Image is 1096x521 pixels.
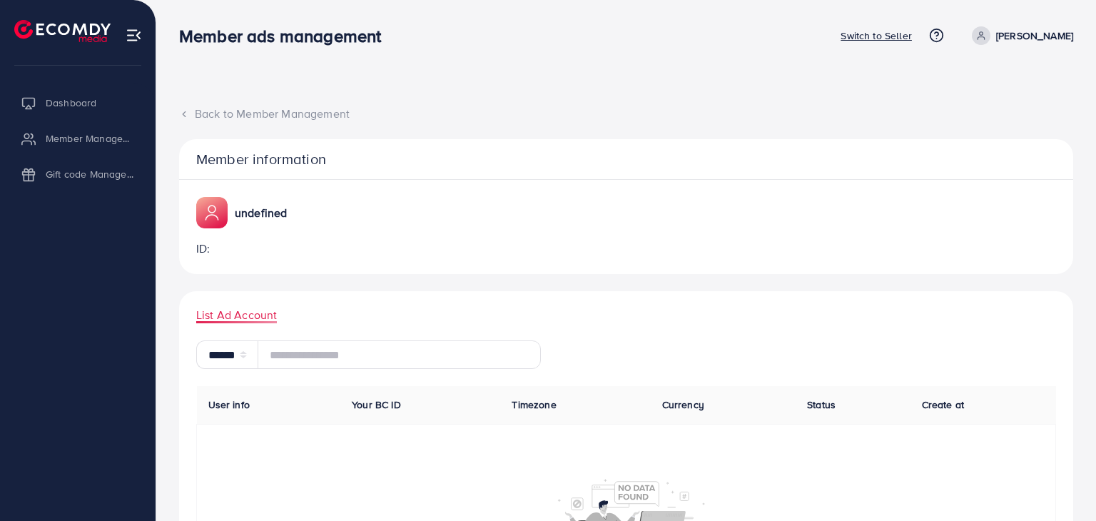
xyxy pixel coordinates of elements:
img: ic-member-manager.00abd3e0.svg [196,197,228,228]
span: Status [807,398,836,412]
p: ID: [196,240,210,257]
span: User info [208,398,250,412]
img: logo [14,20,111,42]
a: [PERSON_NAME] [966,26,1073,45]
img: menu [126,27,142,44]
span: List Ad Account [196,307,277,323]
span: Your BC ID [352,398,401,412]
span: Create at [922,398,964,412]
p: undefined [235,204,287,221]
div: Back to Member Management [179,106,1073,122]
span: Timezone [512,398,556,412]
p: [PERSON_NAME] [996,27,1073,44]
span: Currency [662,398,704,412]
p: Member information [196,151,1056,168]
h3: Member ads management [179,26,392,46]
p: Switch to Seller [841,27,912,44]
